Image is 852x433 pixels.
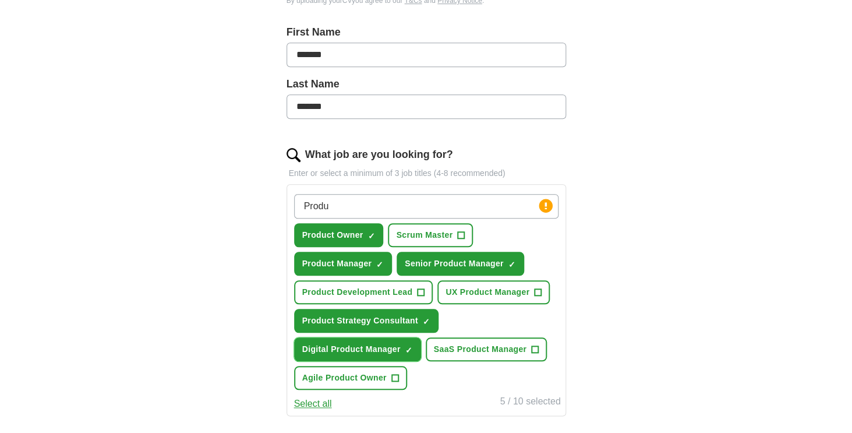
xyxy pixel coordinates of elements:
[405,346,412,355] span: ✓
[434,343,527,355] span: SaaS Product Manager
[294,397,332,411] button: Select all
[508,260,515,269] span: ✓
[302,372,387,384] span: Agile Product Owner
[305,147,453,163] label: What job are you looking for?
[294,337,421,361] button: Digital Product Manager✓
[287,167,566,179] p: Enter or select a minimum of 3 job titles (4-8 recommended)
[437,280,550,304] button: UX Product Manager
[302,258,372,270] span: Product Manager
[302,286,413,298] span: Product Development Lead
[294,366,407,390] button: Agile Product Owner
[294,280,433,304] button: Product Development Lead
[446,286,529,298] span: UX Product Manager
[396,229,452,241] span: Scrum Master
[294,223,384,247] button: Product Owner✓
[302,229,363,241] span: Product Owner
[287,76,566,92] label: Last Name
[500,395,560,411] div: 5 / 10 selected
[405,258,504,270] span: Senior Product Manager
[376,260,383,269] span: ✓
[294,309,439,333] button: Product Strategy Consultant✓
[294,194,558,219] input: Type a job title and press enter
[397,252,524,276] button: Senior Product Manager✓
[302,315,418,327] span: Product Strategy Consultant
[423,317,430,326] span: ✓
[302,343,401,355] span: Digital Product Manager
[426,337,547,361] button: SaaS Product Manager
[294,252,393,276] button: Product Manager✓
[287,148,301,162] img: search.png
[287,24,566,40] label: First Name
[367,231,374,241] span: ✓
[388,223,473,247] button: Scrum Master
